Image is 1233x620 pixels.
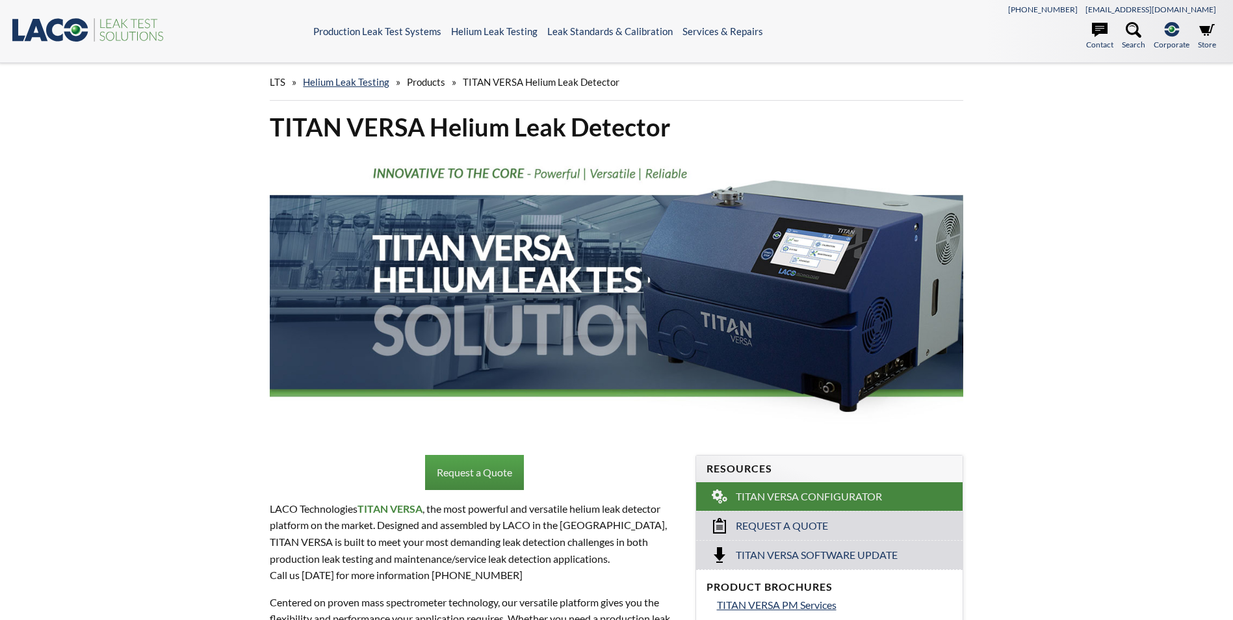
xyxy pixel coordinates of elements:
span: LTS [270,76,285,88]
span: TITAN VERSA Configurator [736,490,882,504]
a: Search [1122,22,1145,51]
div: » » » [270,64,963,101]
a: Helium Leak Testing [451,25,538,37]
a: Services & Repairs [682,25,763,37]
strong: TITAN VERSA [357,502,422,515]
a: Titan Versa Software Update [696,540,963,569]
span: TITAN VERSA Helium Leak Detector [463,76,619,88]
a: Production Leak Test Systems [313,25,441,37]
a: [PHONE_NUMBER] [1008,5,1078,14]
span: Corporate [1154,38,1189,51]
span: Titan Versa Software Update [736,549,898,562]
a: Contact [1086,22,1113,51]
span: Products [407,76,445,88]
h1: TITAN VERSA Helium Leak Detector [270,111,963,143]
span: TITAN VERSA PM Services [717,599,837,611]
a: Request a Quote [696,511,963,540]
a: [EMAIL_ADDRESS][DOMAIN_NAME] [1085,5,1216,14]
span: Request a Quote [736,519,828,533]
p: LACO Technologies , the most powerful and versatile helium leak detector platform on the market. ... [270,500,679,584]
a: Request a Quote [425,455,524,490]
h4: Resources [707,462,952,476]
a: TITAN VERSA PM Services [717,597,952,614]
a: Helium Leak Testing [303,76,389,88]
a: TITAN VERSA Configurator [696,482,963,511]
a: Leak Standards & Calibration [547,25,673,37]
a: Store [1198,22,1216,51]
img: TITAN VERSA Helium Leak Test Solutions header [270,153,963,431]
h4: Product Brochures [707,580,952,594]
